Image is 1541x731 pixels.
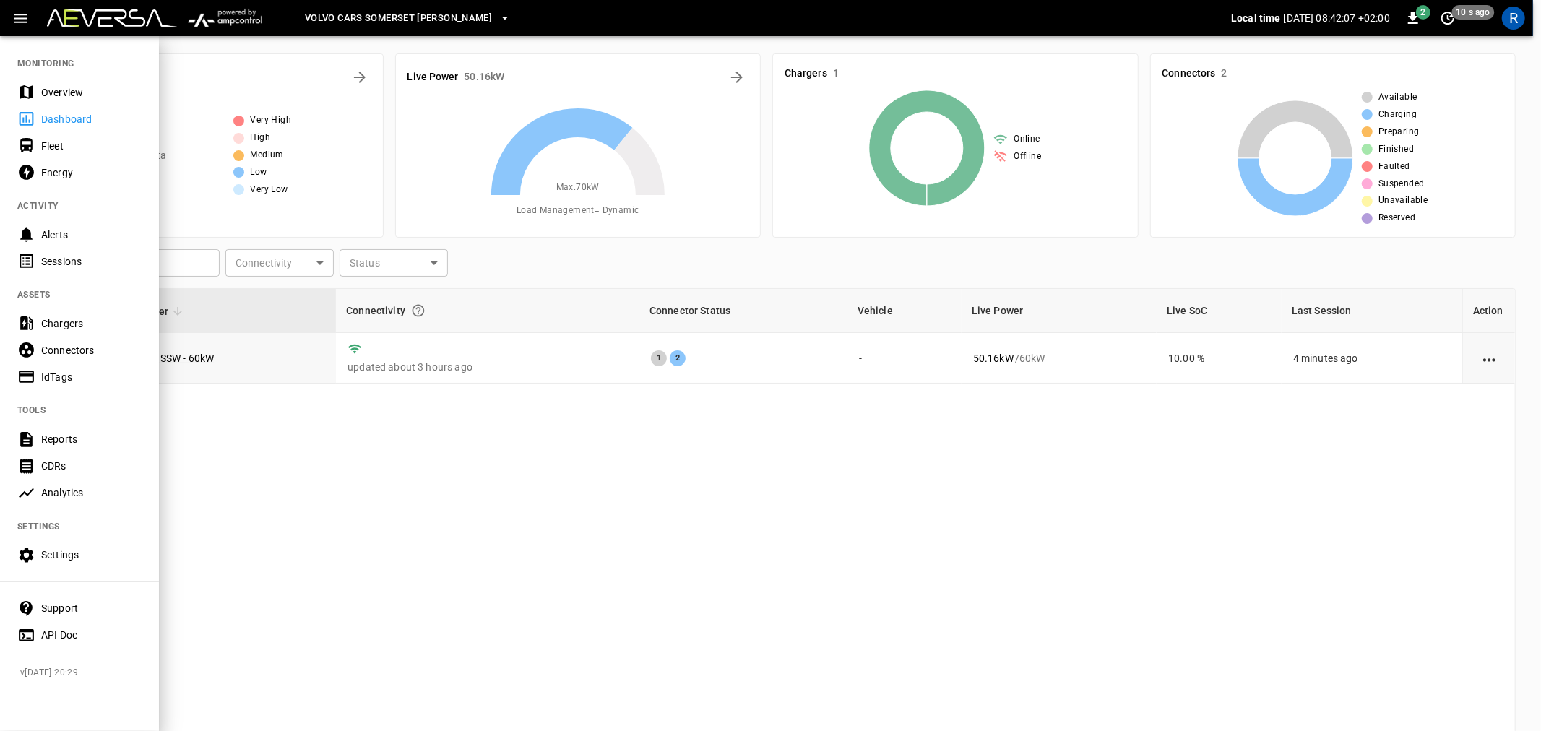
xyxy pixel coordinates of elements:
[41,343,142,358] div: Connectors
[41,316,142,331] div: Chargers
[183,4,267,32] img: ampcontrol.io logo
[41,85,142,100] div: Overview
[41,485,142,500] div: Analytics
[305,10,492,27] span: Volvo Cars Somerset [PERSON_NAME]
[41,370,142,384] div: IdTags
[41,432,142,446] div: Reports
[1416,5,1430,20] span: 2
[41,165,142,180] div: Energy
[1231,11,1281,25] p: Local time
[41,254,142,269] div: Sessions
[41,548,142,562] div: Settings
[41,628,142,642] div: API Doc
[1452,5,1495,20] span: 10 s ago
[1502,7,1525,30] div: profile-icon
[1436,7,1459,30] button: set refresh interval
[41,112,142,126] div: Dashboard
[47,9,177,27] img: Customer Logo
[41,228,142,242] div: Alerts
[1284,11,1390,25] p: [DATE] 08:42:07 +02:00
[20,666,147,680] span: v [DATE] 20:29
[41,459,142,473] div: CDRs
[41,139,142,153] div: Fleet
[41,601,142,615] div: Support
